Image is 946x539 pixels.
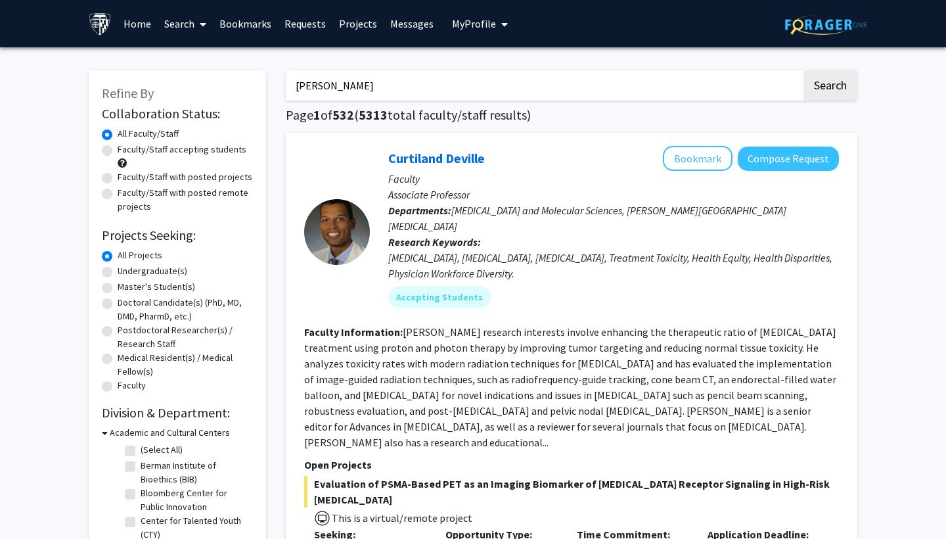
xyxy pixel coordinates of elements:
[110,426,230,440] h3: Academic and Cultural Centers
[384,1,440,47] a: Messages
[304,476,839,507] span: Evaluation of PSMA-Based PET as an Imaging Biomarker of [MEDICAL_DATA] Receptor Signaling in High...
[388,204,451,217] b: Departments:
[278,1,332,47] a: Requests
[141,486,250,514] label: Bloomberg Center for Public Innovation
[738,147,839,171] button: Compose Request to Curtiland Deville
[359,106,388,123] span: 5313
[118,127,179,141] label: All Faculty/Staff
[330,511,472,525] span: This is a virtual/remote project
[332,1,384,47] a: Projects
[118,323,253,351] label: Postdoctoral Researcher(s) / Research Staff
[304,325,836,449] fg-read-more: [PERSON_NAME] research interests involve enhancing the therapeutic ratio of [MEDICAL_DATA] treatm...
[313,106,321,123] span: 1
[332,106,354,123] span: 532
[117,1,158,47] a: Home
[388,187,839,202] p: Associate Professor
[388,150,485,166] a: Curtiland Deville
[286,107,857,123] h1: Page of ( total faculty/staff results)
[118,186,253,214] label: Faculty/Staff with posted remote projects
[388,250,839,281] div: [MEDICAL_DATA], [MEDICAL_DATA], [MEDICAL_DATA], Treatment Toxicity, Health Equity, Health Dispari...
[213,1,278,47] a: Bookmarks
[388,171,839,187] p: Faculty
[102,227,253,243] h2: Projects Seeking:
[304,457,839,473] p: Open Projects
[304,325,403,339] b: Faculty Information:
[118,170,252,184] label: Faculty/Staff with posted projects
[388,204,786,233] span: [MEDICAL_DATA] and Molecular Sciences, [PERSON_NAME][GEOGRAPHIC_DATA][MEDICAL_DATA]
[102,106,253,122] h2: Collaboration Status:
[141,443,183,457] label: (Select All)
[102,405,253,421] h2: Division & Department:
[10,480,56,529] iframe: Chat
[452,17,496,30] span: My Profile
[118,379,146,392] label: Faculty
[118,280,195,294] label: Master's Student(s)
[388,287,491,308] mat-chip: Accepting Students
[158,1,213,47] a: Search
[118,264,187,278] label: Undergraduate(s)
[785,14,867,35] img: ForagerOne Logo
[803,70,857,101] button: Search
[118,143,246,156] label: Faculty/Staff accepting students
[663,146,732,171] button: Add Curtiland Deville to Bookmarks
[118,351,253,379] label: Medical Resident(s) / Medical Fellow(s)
[118,296,253,323] label: Doctoral Candidate(s) (PhD, MD, DMD, PharmD, etc.)
[141,459,250,486] label: Berman Institute of Bioethics (BIB)
[388,235,481,248] b: Research Keywords:
[102,85,154,101] span: Refine By
[118,248,162,262] label: All Projects
[89,12,112,35] img: Johns Hopkins University Logo
[286,70,801,101] input: Search Keywords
